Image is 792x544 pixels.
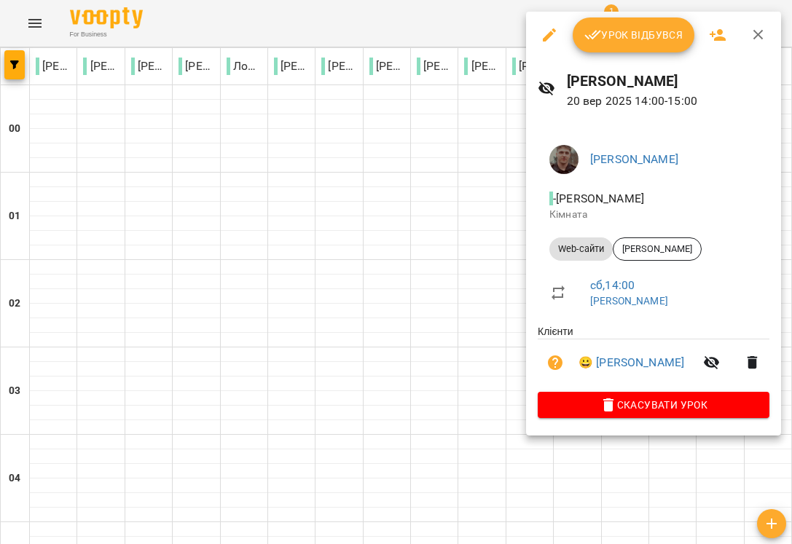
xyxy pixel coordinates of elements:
[549,192,647,205] span: - [PERSON_NAME]
[549,145,579,174] img: 0a0415dca1f61a04ddb9dd3fb0ef47a2.jpg
[549,208,758,222] p: Кімната
[567,92,770,110] p: 20 вер 2025 14:00 - 15:00
[573,17,695,52] button: Урок відбувся
[613,237,702,261] div: [PERSON_NAME]
[538,324,769,392] ul: Клієнти
[590,295,668,307] a: [PERSON_NAME]
[590,278,635,292] a: сб , 14:00
[567,70,770,92] h6: [PERSON_NAME]
[590,152,678,166] a: [PERSON_NAME]
[538,392,769,418] button: Скасувати Урок
[549,243,613,256] span: Web-сайти
[579,354,684,371] a: 😀 [PERSON_NAME]
[613,243,701,256] span: [PERSON_NAME]
[584,26,683,44] span: Урок відбувся
[549,396,758,414] span: Скасувати Урок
